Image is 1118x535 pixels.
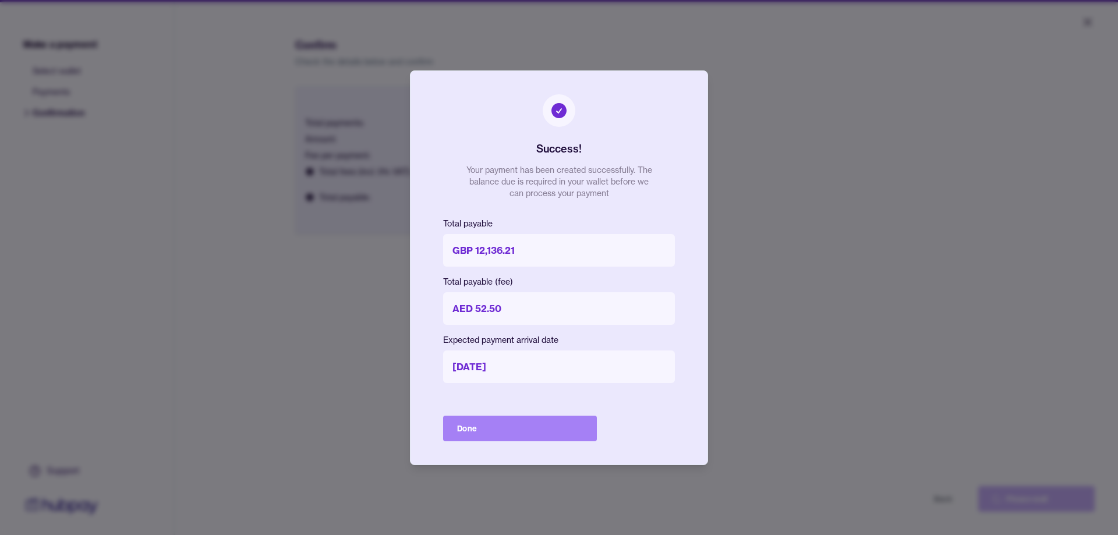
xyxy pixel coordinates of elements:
button: Done [443,416,597,441]
p: Your payment has been created successfully. The balance due is required in your wallet before we ... [466,164,652,199]
p: GBP 12,136.21 [443,234,675,267]
p: Total payable [443,218,675,229]
p: Total payable (fee) [443,276,675,288]
p: [DATE] [443,350,675,383]
p: Expected payment arrival date [443,334,675,346]
h2: Success! [536,141,582,157]
p: AED 52.50 [443,292,675,325]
